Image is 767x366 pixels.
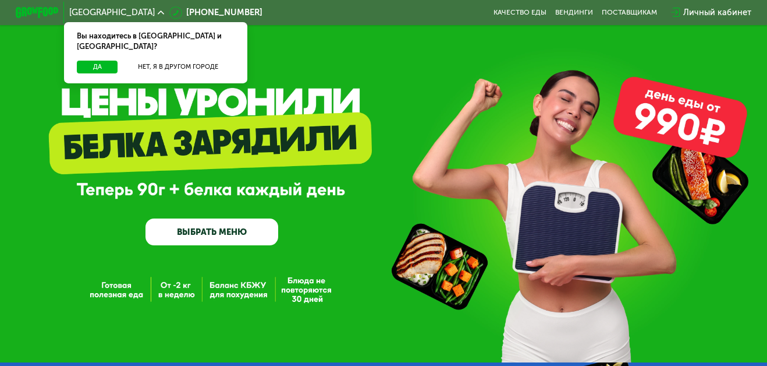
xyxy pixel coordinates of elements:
[69,8,155,17] span: [GEOGRAPHIC_DATA]
[169,6,262,19] a: [PHONE_NUMBER]
[555,8,593,17] a: Вендинги
[122,61,235,73] button: Нет, я в другом городе
[683,6,751,19] div: Личный кабинет
[64,22,247,61] div: Вы находитесь в [GEOGRAPHIC_DATA] и [GEOGRAPHIC_DATA]?
[602,8,657,17] div: поставщикам
[77,61,118,73] button: Да
[145,219,278,245] a: ВЫБРАТЬ МЕНЮ
[493,8,546,17] a: Качество еды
